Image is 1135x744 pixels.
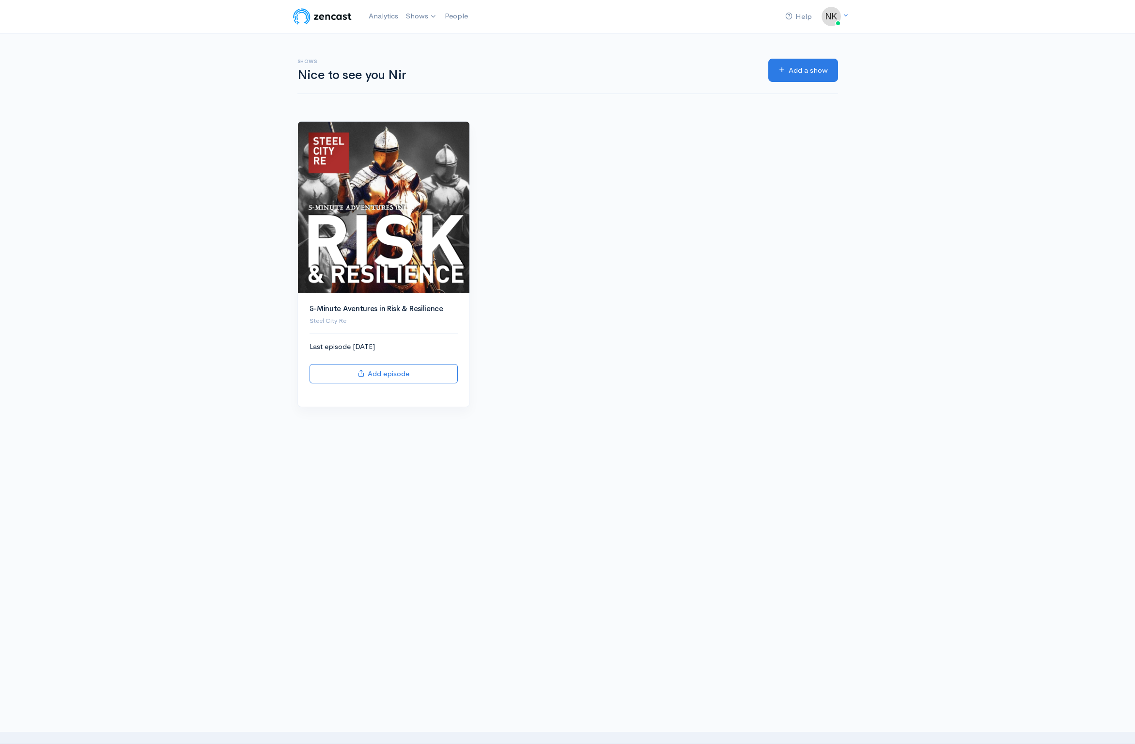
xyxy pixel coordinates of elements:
[292,7,353,26] img: ZenCast Logo
[298,122,469,293] img: 5-Minute Aventures in Risk & Resilience
[310,316,458,326] p: Steel City Re
[402,6,441,27] a: Shows
[781,6,816,27] a: Help
[365,6,402,27] a: Analytics
[310,364,458,384] a: Add episode
[441,6,472,27] a: People
[768,59,838,82] a: Add a show
[310,341,458,383] div: Last episode [DATE]
[297,68,757,82] h1: Nice to see you Nir
[297,59,757,64] h6: Shows
[822,7,841,26] img: ...
[310,304,443,313] a: 5-Minute Aventures in Risk & Resilience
